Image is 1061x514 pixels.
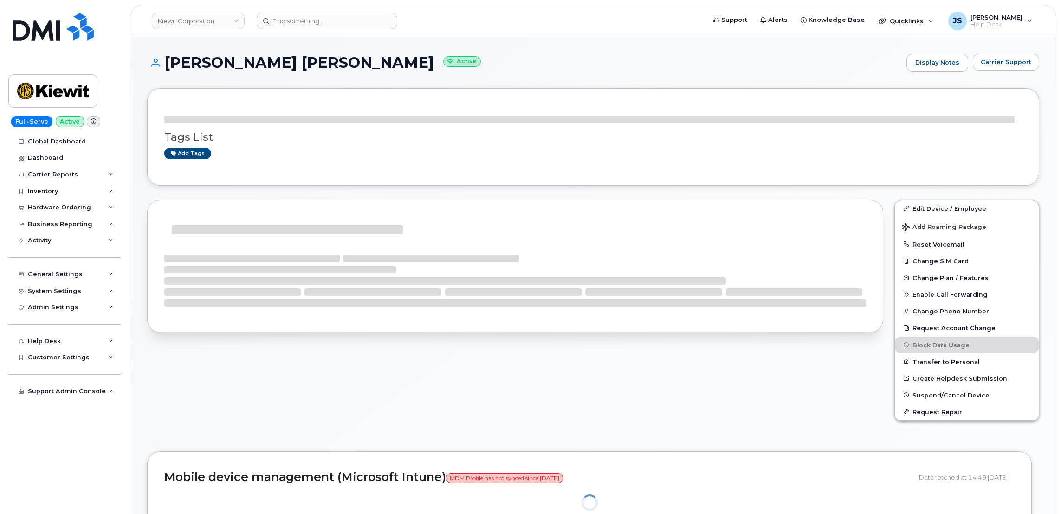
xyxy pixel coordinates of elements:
button: Block Data Usage [895,337,1039,353]
span: Add Roaming Package [902,223,986,232]
button: Enable Call Forwarding [895,286,1039,303]
a: Edit Device / Employee [895,200,1039,217]
button: Transfer to Personal [895,353,1039,370]
button: Suspend/Cancel Device [895,387,1039,403]
span: Suspend/Cancel Device [912,391,990,398]
span: MDM Profile has not synced since [DATE] [446,473,563,483]
small: Active [443,56,481,67]
a: Display Notes [906,54,968,72]
h3: Tags List [164,131,1022,143]
button: Add Roaming Package [895,217,1039,236]
button: Change Phone Number [895,303,1039,319]
h1: [PERSON_NAME] [PERSON_NAME] [147,54,902,71]
span: Enable Call Forwarding [912,291,988,298]
a: Add tags [164,148,211,159]
a: Create Helpdesk Submission [895,370,1039,387]
button: Change Plan / Features [895,269,1039,286]
button: Change SIM Card [895,253,1039,269]
button: Carrier Support [973,54,1039,71]
div: Data fetched at 14:49 [DATE] [919,468,1015,486]
span: Change Plan / Features [912,274,989,281]
button: Reset Voicemail [895,236,1039,253]
button: Request Repair [895,403,1039,420]
h2: Mobile device management (Microsoft Intune) [164,471,912,484]
span: Carrier Support [981,58,1031,66]
button: Request Account Change [895,319,1039,336]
